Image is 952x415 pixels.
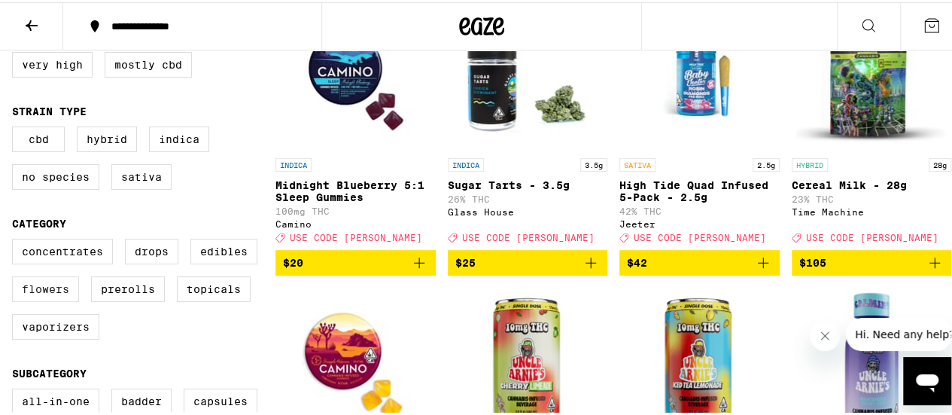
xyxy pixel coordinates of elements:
span: USE CODE [PERSON_NAME] [806,230,938,240]
p: SATIVA [619,156,655,169]
label: Indica [149,124,209,150]
span: $20 [283,255,303,267]
span: USE CODE [PERSON_NAME] [462,230,595,240]
label: Edibles [190,236,257,262]
iframe: Button to launch messaging window [903,355,951,403]
label: Hybrid [77,124,137,150]
div: Glass House [448,205,608,215]
p: 28g [929,156,951,169]
div: Jeeter [619,217,780,227]
label: Drops [125,236,178,262]
label: Mostly CBD [105,50,192,75]
label: Sativa [111,162,172,188]
div: Camino [275,217,436,227]
span: USE CODE [PERSON_NAME] [290,230,422,240]
label: Flowers [12,274,79,300]
label: Topicals [177,274,251,300]
p: 3.5g [580,156,607,169]
label: Badder [111,386,172,412]
p: 23% THC [792,192,952,202]
span: Hi. Need any help? [9,11,108,23]
div: Time Machine [792,205,952,215]
p: INDICA [275,156,312,169]
iframe: Message from company [846,316,951,349]
label: Capsules [184,386,257,412]
p: 26% THC [448,192,608,202]
label: CBD [12,124,65,150]
p: HYBRID [792,156,828,169]
legend: Category [12,215,66,227]
legend: Strain Type [12,103,87,115]
p: Midnight Blueberry 5:1 Sleep Gummies [275,177,436,201]
p: 2.5g [753,156,780,169]
button: Add to bag [448,248,608,273]
p: High Tide Quad Infused 5-Pack - 2.5g [619,177,780,201]
label: No Species [12,162,99,188]
p: INDICA [448,156,484,169]
span: USE CODE [PERSON_NAME] [634,230,766,240]
label: Concentrates [12,236,113,262]
legend: Subcategory [12,365,87,377]
label: All-In-One [12,386,99,412]
button: Add to bag [275,248,436,273]
label: Prerolls [91,274,165,300]
span: $42 [627,255,647,267]
iframe: Close message [810,319,840,349]
p: 42% THC [619,204,780,214]
span: $105 [799,255,826,267]
button: Add to bag [619,248,780,273]
p: Cereal Milk - 28g [792,177,952,189]
label: Very High [12,50,93,75]
button: Add to bag [792,248,952,273]
span: $25 [455,255,476,267]
p: Sugar Tarts - 3.5g [448,177,608,189]
p: 100mg THC [275,204,436,214]
label: Vaporizers [12,312,99,337]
